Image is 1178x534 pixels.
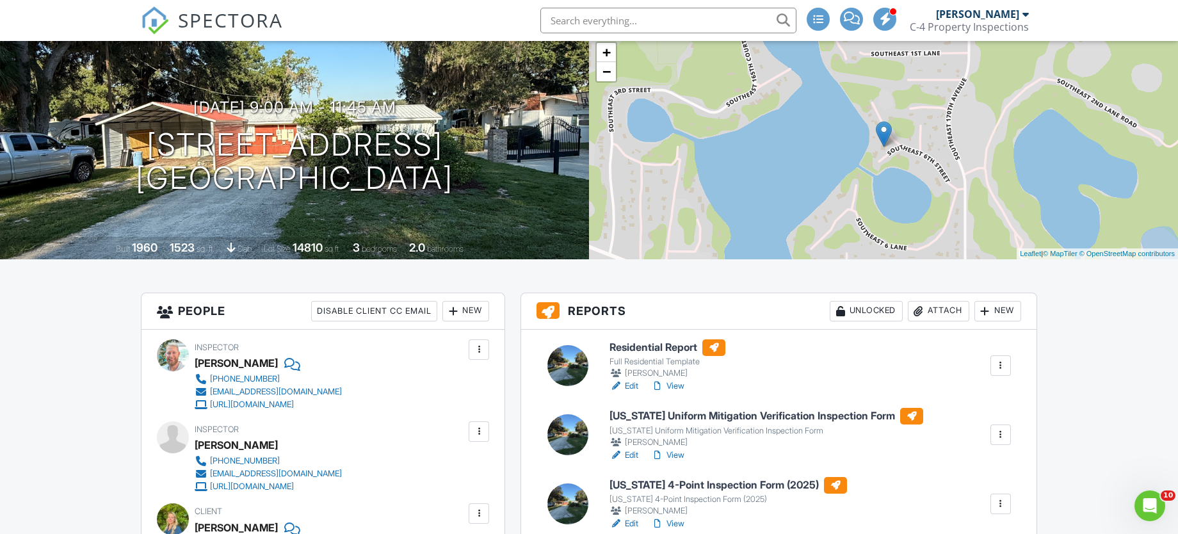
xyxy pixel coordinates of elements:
[195,398,342,411] a: [URL][DOMAIN_NAME]
[195,467,342,480] a: [EMAIL_ADDRESS][DOMAIN_NAME]
[609,408,923,449] a: [US_STATE] Uniform Mitigation Verification Inspection Form [US_STATE] Uniform Mitigation Verifica...
[974,301,1021,321] div: New
[609,477,847,494] h6: [US_STATE] 4-Point Inspection Form (2025)
[210,456,280,466] div: [PHONE_NUMBER]
[136,128,453,196] h1: [STREET_ADDRESS] [GEOGRAPHIC_DATA]
[609,367,725,380] div: [PERSON_NAME]
[597,62,616,81] a: Zoom out
[609,517,638,530] a: Edit
[195,353,278,373] div: [PERSON_NAME]
[651,449,684,462] a: View
[908,301,969,321] div: Attach
[210,400,294,410] div: [URL][DOMAIN_NAME]
[210,387,342,397] div: [EMAIL_ADDRESS][DOMAIN_NAME]
[521,293,1037,330] h3: Reports
[178,6,283,33] span: SPECTORA
[609,339,725,380] a: Residential Report Full Residential Template [PERSON_NAME]
[651,380,684,392] a: View
[910,20,1029,33] div: C-4 Property Inspections
[609,477,847,518] a: [US_STATE] 4-Point Inspection Form (2025) [US_STATE] 4-Point Inspection Form (2025) [PERSON_NAME]
[1043,250,1077,257] a: © MapTiler
[409,241,425,254] div: 2.0
[293,241,323,254] div: 14810
[427,244,464,254] span: bathrooms
[1161,490,1175,501] span: 10
[195,385,342,398] a: [EMAIL_ADDRESS][DOMAIN_NAME]
[141,293,504,330] h3: People
[609,357,725,367] div: Full Residential Template
[609,449,638,462] a: Edit
[442,301,489,321] div: New
[197,244,214,254] span: sq. ft.
[170,241,195,254] div: 1523
[141,6,169,35] img: The Best Home Inspection Software - Spectora
[1134,490,1165,521] iframe: Intercom live chat
[609,339,725,356] h6: Residential Report
[609,505,847,517] div: [PERSON_NAME]
[264,244,291,254] span: Lot Size
[195,435,278,455] div: [PERSON_NAME]
[311,301,437,321] div: Disable Client CC Email
[238,244,252,254] span: slab
[210,469,342,479] div: [EMAIL_ADDRESS][DOMAIN_NAME]
[195,506,222,516] span: Client
[609,408,923,425] h6: [US_STATE] Uniform Mitigation Verification Inspection Form
[195,455,342,467] a: [PHONE_NUMBER]
[1020,250,1041,257] a: Leaflet
[1017,248,1178,259] div: |
[132,241,157,254] div: 1960
[325,244,341,254] span: sq.ft.
[1079,250,1175,257] a: © OpenStreetMap contributors
[651,517,684,530] a: View
[210,481,294,492] div: [URL][DOMAIN_NAME]
[195,425,239,434] span: Inspector
[597,43,616,62] a: Zoom in
[195,480,342,493] a: [URL][DOMAIN_NAME]
[609,426,923,436] div: [US_STATE] Uniform Mitigation Verification Inspection Form
[141,17,283,44] a: SPECTORA
[609,380,638,392] a: Edit
[609,494,847,505] div: [US_STATE] 4-Point Inspection Form (2025)
[116,244,130,254] span: Built
[353,241,360,254] div: 3
[830,301,903,321] div: Unlocked
[195,343,239,352] span: Inspector
[540,8,796,33] input: Search everything...
[210,374,280,384] div: [PHONE_NUMBER]
[362,244,397,254] span: bedrooms
[609,436,923,449] div: [PERSON_NAME]
[936,8,1019,20] div: [PERSON_NAME]
[193,99,396,116] h3: [DATE] 9:00 am - 11:45 am
[195,373,342,385] a: [PHONE_NUMBER]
